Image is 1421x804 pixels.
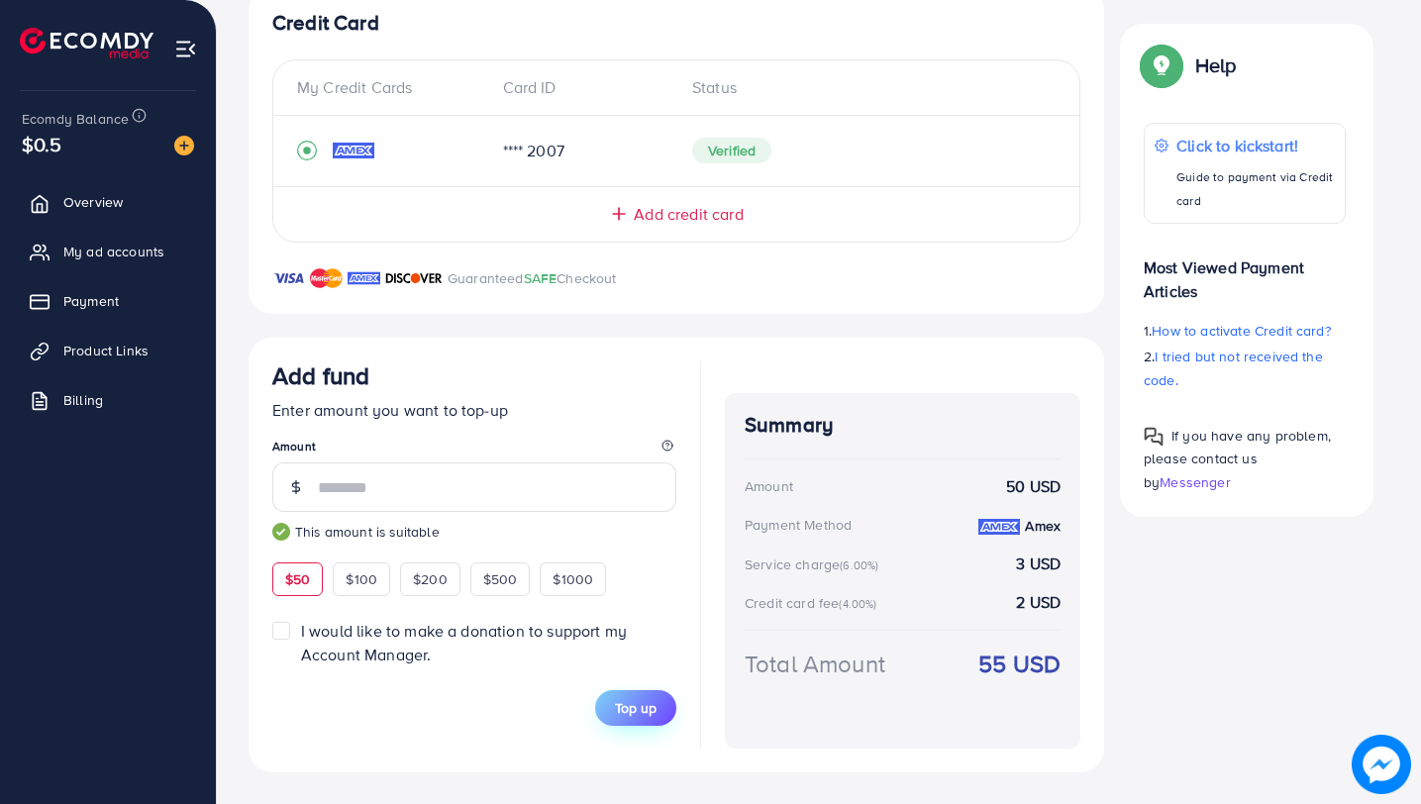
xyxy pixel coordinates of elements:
[1195,53,1237,77] p: Help
[20,28,153,58] img: logo
[346,569,377,589] span: $100
[297,76,487,99] div: My Credit Cards
[63,242,164,261] span: My ad accounts
[483,569,518,589] span: $500
[615,698,657,718] span: Top up
[272,523,290,541] img: guide
[272,438,676,462] legend: Amount
[595,690,676,726] button: Top up
[22,109,129,129] span: Ecomdy Balance
[1144,426,1331,491] span: If you have any problem, please contact us by
[448,266,617,290] p: Guaranteed Checkout
[301,620,627,664] span: I would like to make a donation to support my Account Manager.
[745,476,793,496] div: Amount
[745,593,883,613] div: Credit card fee
[413,569,448,589] span: $200
[272,266,305,290] img: brand
[63,390,103,410] span: Billing
[63,341,149,360] span: Product Links
[174,136,194,155] img: image
[1160,471,1230,491] span: Messenger
[1144,347,1323,390] span: I tried but not received the code.
[1006,475,1061,498] strong: 50 USD
[1144,240,1346,303] p: Most Viewed Payment Articles
[524,268,558,288] span: SAFE
[1016,553,1061,575] strong: 3 USD
[63,291,119,311] span: Payment
[745,413,1061,438] h4: Summary
[272,398,676,422] p: Enter amount you want to top-up
[297,141,317,160] svg: record circle
[553,569,593,589] span: $1000
[348,266,380,290] img: brand
[1016,591,1061,614] strong: 2 USD
[840,557,878,573] small: (6.00%)
[272,361,369,390] h3: Add fund
[1144,345,1346,392] p: 2.
[22,130,62,158] span: $0.5
[310,266,343,290] img: brand
[1144,48,1179,83] img: Popup guide
[1144,427,1164,447] img: Popup guide
[839,596,876,612] small: (4.00%)
[1025,516,1061,536] strong: Amex
[745,515,852,535] div: Payment Method
[1352,735,1411,794] img: image
[487,76,677,99] div: Card ID
[978,647,1061,681] strong: 55 USD
[63,192,123,212] span: Overview
[745,554,884,574] div: Service charge
[978,519,1020,535] img: credit
[285,569,310,589] span: $50
[15,182,201,222] a: Overview
[692,138,771,163] span: Verified
[1144,319,1346,343] p: 1.
[272,11,1080,36] h4: Credit Card
[15,380,201,420] a: Billing
[15,331,201,370] a: Product Links
[333,143,374,158] img: credit
[1176,165,1335,213] p: Guide to payment via Credit card
[1176,134,1335,157] p: Click to kickstart!
[15,281,201,321] a: Payment
[385,266,443,290] img: brand
[174,38,197,60] img: menu
[745,647,885,681] div: Total Amount
[272,522,676,542] small: This amount is suitable
[634,203,743,226] span: Add credit card
[1152,321,1330,341] span: How to activate Credit card?
[676,76,1056,99] div: Status
[15,232,201,271] a: My ad accounts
